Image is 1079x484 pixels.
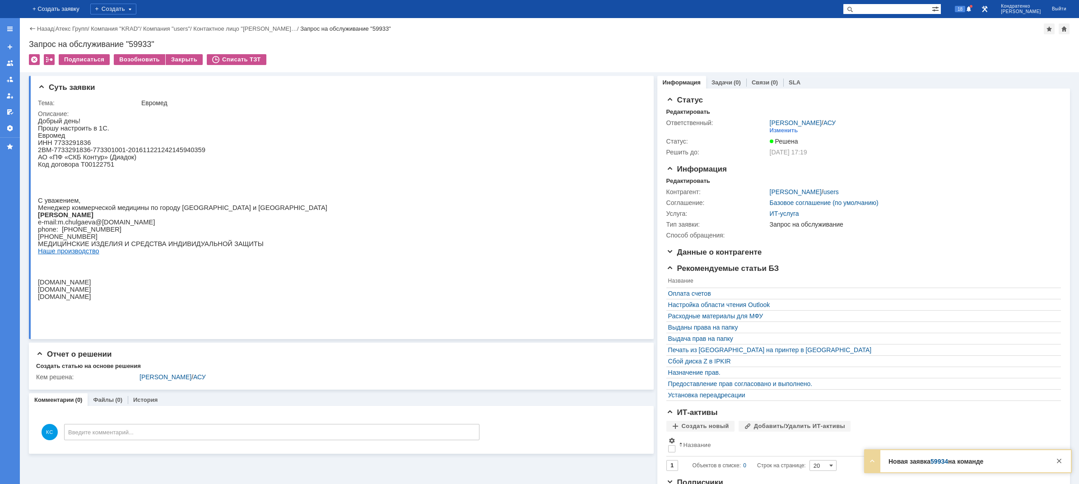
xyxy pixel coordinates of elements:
[143,25,190,32] a: Компания "users"
[668,312,1055,320] a: Расходные материалы для МФУ
[734,79,741,86] div: (0)
[42,424,58,440] span: КС
[955,6,965,12] span: 18
[36,373,138,381] div: Кем решена:
[770,119,836,126] div: /
[668,301,1055,308] a: Настройка области чтения Outlook
[193,25,300,32] div: /
[37,25,54,32] a: Назад
[3,121,17,135] a: Настройки
[666,138,768,145] div: Статус:
[668,380,1055,387] a: Предоставление прав согласовано и выполнено.
[668,358,1055,365] a: Сбой диска Z в IPKIR
[666,188,768,195] div: Контрагент:
[36,350,112,358] span: Отчет о решении
[666,264,779,273] span: Рекомендуемые статьи БЗ
[770,149,807,156] span: [DATE] 17:19
[668,369,1055,376] div: Назначение прав.
[666,199,768,206] div: Соглашение:
[930,458,948,465] a: 59934
[789,79,800,86] a: SLA
[3,40,17,54] a: Создать заявку
[770,221,1056,228] div: Запрос на обслуживание
[666,108,710,116] div: Редактировать
[888,458,983,465] strong: Новая заявка на команде
[770,199,879,206] a: Базовое соглашение (по умолчанию)
[91,25,140,32] a: Компания "KRAD"
[75,396,83,403] div: (0)
[932,4,941,13] span: Расширенный поиск
[93,396,114,403] a: Файлы
[823,119,836,126] a: АСУ
[115,396,122,403] div: (0)
[1001,4,1041,9] span: Кондратенко
[56,25,88,32] a: Атекс Групп
[668,391,1055,399] a: Установка переадресации
[770,188,822,195] a: [PERSON_NAME]
[666,119,768,126] div: Ответственный:
[666,221,768,228] div: Тип заявки:
[743,460,746,471] div: 0
[140,373,638,381] div: /
[663,79,701,86] a: Информация
[867,456,878,466] div: Развернуть
[193,25,297,32] a: Контактное лицо "[PERSON_NAME]…
[684,442,711,448] div: Название
[666,248,762,256] span: Данные о контрагенте
[666,149,768,156] div: Решить до:
[1054,456,1065,466] div: Закрыть
[668,437,675,444] span: Настройки
[3,88,17,103] a: Мои заявки
[141,99,638,107] div: Евромед
[25,101,27,108] span: .
[770,210,799,217] a: ИТ-услуга
[133,396,158,403] a: История
[770,138,798,145] span: Решена
[668,335,1055,342] a: Выдача прав на папку
[666,232,768,239] div: Способ обращения:
[752,79,769,86] a: Связи
[90,4,136,14] div: Создать
[712,79,732,86] a: Задачи
[666,408,718,417] span: ИТ-активы
[666,96,703,104] span: Статус
[693,462,741,469] span: Объектов в списке:
[38,99,140,107] div: Тема:
[668,346,1055,354] a: Печать из [GEOGRAPHIC_DATA] на принтер в [GEOGRAPHIC_DATA]
[38,83,95,92] span: Суть заявки
[823,188,839,195] a: users
[140,373,191,381] a: [PERSON_NAME]
[979,4,990,14] a: Перейти в интерфейс администратора
[677,435,1056,456] th: Название
[193,373,206,381] a: АСУ
[668,324,1055,331] a: Выданы права на папку
[3,56,17,70] a: Заявки на командах
[34,396,74,403] a: Комментарии
[20,101,25,108] span: m
[1001,9,1041,14] span: [PERSON_NAME]
[693,460,806,471] i: Строк на странице:
[666,210,768,217] div: Услуга:
[44,54,55,65] div: Работа с массовостью
[3,72,17,87] a: Заявки в моей ответственности
[666,276,1056,288] th: Название
[57,101,117,108] span: @[DOMAIN_NAME]
[38,110,640,117] div: Описание:
[770,119,822,126] a: [PERSON_NAME]
[668,290,1055,297] a: Оплата счетов
[666,177,710,185] div: Редактировать
[1059,23,1070,34] div: Сделать домашней страницей
[300,25,391,32] div: Запрос на обслуживание "59933"
[143,25,193,32] div: /
[29,54,40,65] div: Удалить
[36,363,141,370] div: Создать статью на основе решения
